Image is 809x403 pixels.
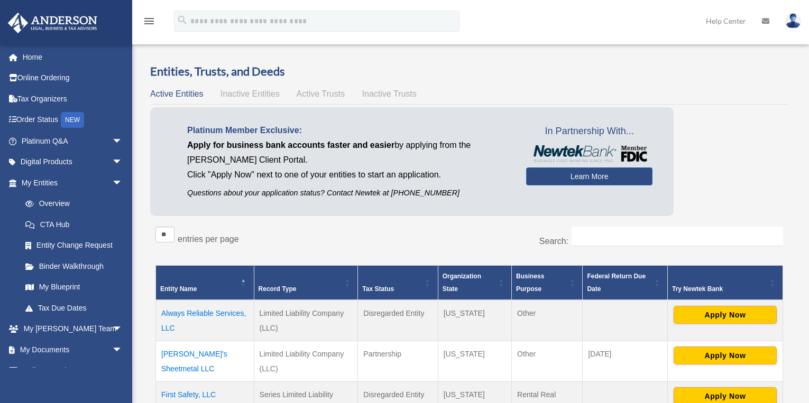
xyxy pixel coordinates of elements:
a: Entity Change Request [15,235,133,256]
div: Try Newtek Bank [672,283,767,295]
a: Learn More [526,167,652,185]
span: arrow_drop_down [112,339,133,361]
span: Active Trusts [297,89,345,98]
a: Platinum Q&Aarrow_drop_down [7,130,139,152]
a: My Blueprint [15,277,133,298]
a: Binder Walkthrough [15,256,133,277]
p: Click "Apply Now" next to one of your entities to start an application. [187,167,510,182]
span: Entity Name [160,285,197,293]
a: Tax Due Dates [15,297,133,318]
a: My [PERSON_NAME] Teamarrow_drop_down [7,318,139,340]
span: Tax Status [362,285,394,293]
a: menu [143,18,155,27]
th: Business Purpose: Activate to sort [512,266,583,301]
img: User Pic [785,13,801,29]
td: [DATE] [583,341,668,382]
td: Disregarded Entity [358,300,438,341]
th: Federal Return Due Date: Activate to sort [583,266,668,301]
img: NewtekBankLogoSM.png [531,145,647,162]
span: Business Purpose [516,273,544,293]
th: Try Newtek Bank : Activate to sort [668,266,783,301]
i: search [177,14,188,26]
a: My Documentsarrow_drop_down [7,339,139,360]
span: Federal Return Due Date [587,273,646,293]
th: Entity Name: Activate to invert sorting [156,266,254,301]
button: Apply Now [674,346,777,364]
span: arrow_drop_down [112,360,133,382]
th: Organization State: Activate to sort [438,266,511,301]
th: Tax Status: Activate to sort [358,266,438,301]
a: Tax Organizers [7,88,139,109]
span: Organization State [443,273,481,293]
a: Online Ordering [7,68,139,89]
td: Limited Liability Company (LLC) [254,341,358,382]
span: Inactive Entities [220,89,280,98]
span: arrow_drop_down [112,152,133,173]
span: Active Entities [150,89,203,98]
td: Limited Liability Company (LLC) [254,300,358,341]
span: Inactive Trusts [362,89,417,98]
td: [US_STATE] [438,300,511,341]
p: Questions about your application status? Contact Newtek at [PHONE_NUMBER] [187,186,510,200]
td: Other [512,341,583,382]
a: Order StatusNEW [7,109,139,131]
th: Record Type: Activate to sort [254,266,358,301]
img: Anderson Advisors Platinum Portal [5,13,100,33]
td: Partnership [358,341,438,382]
span: Apply for business bank accounts faster and easier [187,140,394,149]
button: Apply Now [674,306,777,324]
label: entries per page [178,235,239,243]
td: [PERSON_NAME]'s Sheetmetal LLC [156,341,254,382]
a: Home [7,46,139,68]
td: [US_STATE] [438,341,511,382]
span: arrow_drop_down [112,172,133,194]
h3: Entities, Trusts, and Deeds [150,63,788,80]
span: In Partnership With... [526,123,652,140]
a: Online Learningarrow_drop_down [7,360,139,381]
i: menu [143,15,155,27]
a: CTA Hub [15,214,133,235]
a: My Entitiesarrow_drop_down [7,172,133,193]
span: Record Type [259,285,297,293]
td: Other [512,300,583,341]
div: NEW [61,112,84,128]
a: Digital Productsarrow_drop_down [7,152,139,173]
span: arrow_drop_down [112,130,133,152]
label: Search: [539,237,568,246]
span: arrow_drop_down [112,318,133,340]
td: Always Reliable Services, LLC [156,300,254,341]
a: Overview [15,193,128,214]
p: by applying from the [PERSON_NAME] Client Portal. [187,138,510,167]
p: Platinum Member Exclusive: [187,123,510,138]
